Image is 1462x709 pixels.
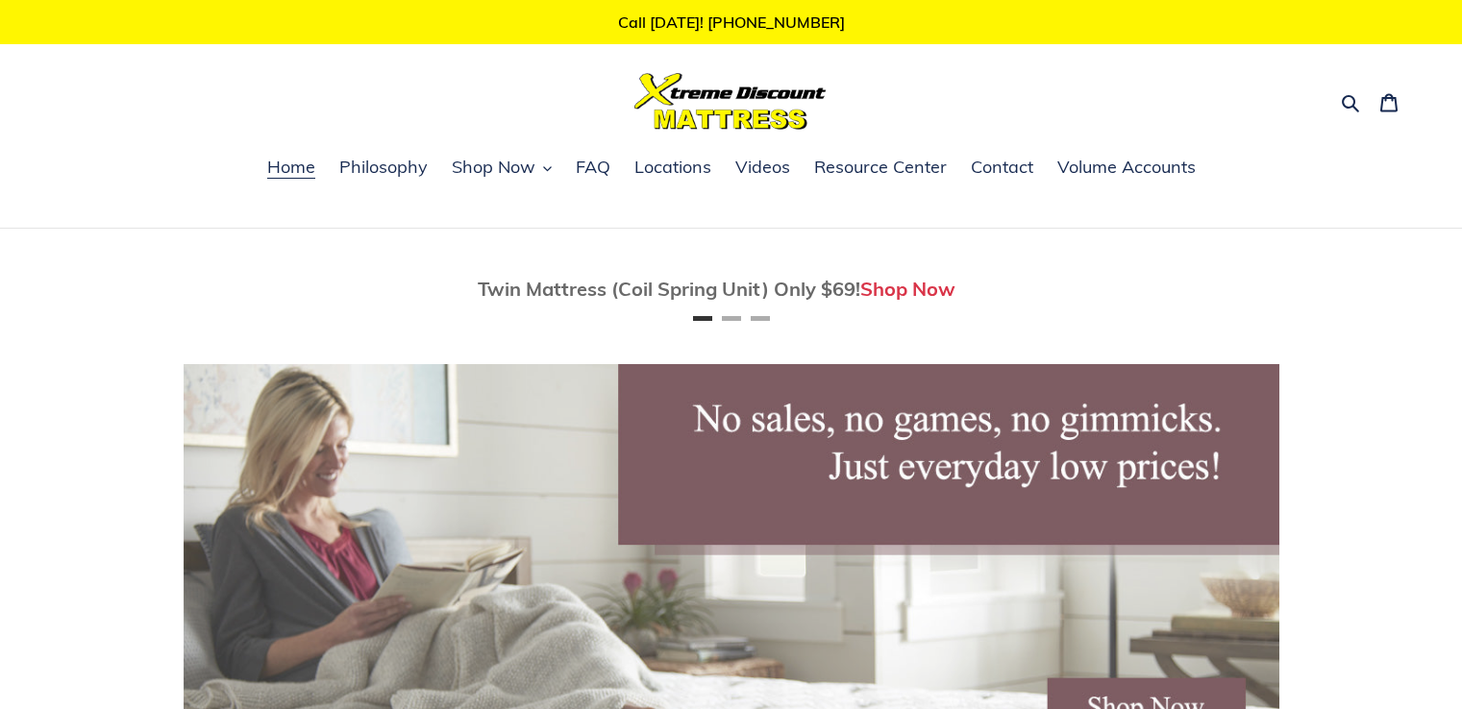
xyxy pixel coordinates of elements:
[751,316,770,321] button: Page 3
[634,156,711,179] span: Locations
[566,154,620,183] a: FAQ
[735,156,790,179] span: Videos
[722,316,741,321] button: Page 2
[1057,156,1196,179] span: Volume Accounts
[330,154,437,183] a: Philosophy
[452,156,535,179] span: Shop Now
[442,154,561,183] button: Shop Now
[267,156,315,179] span: Home
[814,156,947,179] span: Resource Center
[339,156,428,179] span: Philosophy
[1048,154,1205,183] a: Volume Accounts
[860,277,955,301] a: Shop Now
[634,73,827,130] img: Xtreme Discount Mattress
[961,154,1043,183] a: Contact
[258,154,325,183] a: Home
[693,316,712,321] button: Page 1
[726,154,800,183] a: Videos
[805,154,956,183] a: Resource Center
[576,156,610,179] span: FAQ
[971,156,1033,179] span: Contact
[625,154,721,183] a: Locations
[478,277,860,301] span: Twin Mattress (Coil Spring Unit) Only $69!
